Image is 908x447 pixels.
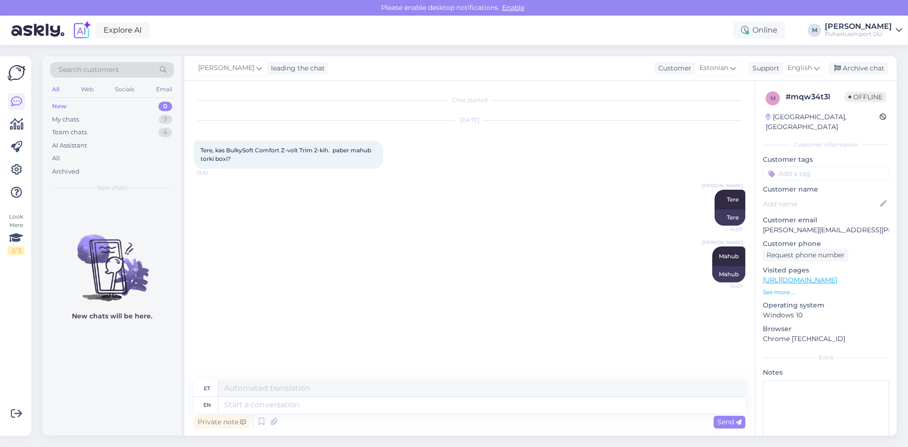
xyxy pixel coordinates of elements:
[8,64,26,82] img: Askly Logo
[59,65,119,75] span: Search customers
[763,310,889,320] p: Windows 10
[825,23,902,38] a: [PERSON_NAME]Puhastusimport OÜ
[763,140,889,149] div: Customer information
[763,155,889,165] p: Customer tags
[52,115,79,124] div: My chats
[655,63,691,73] div: Customer
[763,167,889,181] input: Add a tag
[763,249,848,262] div: Request phone number
[499,3,527,12] span: Enable
[72,20,92,40] img: explore-ai
[194,416,250,429] div: Private note
[763,353,889,362] div: Extra
[52,167,79,176] div: Archived
[763,300,889,310] p: Operating system
[158,128,172,137] div: 4
[158,102,172,111] div: 0
[829,62,888,75] div: Archive chat
[8,212,25,255] div: Look Here
[763,225,889,235] p: [PERSON_NAME][EMAIL_ADDRESS][PERSON_NAME][DOMAIN_NAME]
[763,215,889,225] p: Customer email
[702,239,742,246] span: [PERSON_NAME]
[52,128,87,137] div: Team chats
[763,184,889,194] p: Customer name
[699,63,728,73] span: Estonian
[113,83,136,96] div: Socials
[749,63,779,73] div: Support
[707,226,742,233] span: 14:07
[763,288,889,297] p: See more ...
[201,147,373,162] span: Tere, kas BulkySoft Comfort Z-volt Trim 2-kih. paber mahub torki boxi?
[733,22,785,39] div: Online
[8,246,25,255] div: 2 / 3
[763,334,889,344] p: Chrome [TECHNICAL_ID]
[707,283,742,290] span: 14:07
[702,182,742,189] span: [PERSON_NAME]
[845,92,886,102] span: Offline
[194,96,745,105] div: Chat started
[770,95,776,102] span: m
[787,63,812,73] span: English
[204,380,210,396] div: et
[52,102,67,111] div: New
[52,154,60,163] div: All
[763,199,878,209] input: Add name
[203,397,211,413] div: en
[79,83,96,96] div: Web
[763,276,837,284] a: [URL][DOMAIN_NAME]
[96,22,150,38] a: Explore AI
[197,169,232,176] span: 13:32
[727,196,739,203] span: Tere
[154,83,174,96] div: Email
[808,24,821,37] div: M
[763,324,889,334] p: Browser
[50,83,61,96] div: All
[763,368,889,377] p: Notes
[198,63,254,73] span: [PERSON_NAME]
[763,239,889,249] p: Customer phone
[719,253,739,260] span: Mahub
[715,210,745,226] div: Tere
[786,91,845,103] div: # mqw34t3l
[97,184,127,192] span: New chats
[825,23,892,30] div: [PERSON_NAME]
[159,115,172,124] div: 7
[72,311,152,321] p: New chats will be here.
[194,116,745,124] div: [DATE]
[825,30,892,38] div: Puhastusimport OÜ
[43,218,182,303] img: No chats
[763,265,889,275] p: Visited pages
[766,112,880,132] div: [GEOGRAPHIC_DATA], [GEOGRAPHIC_DATA]
[52,141,87,150] div: AI Assistant
[712,266,745,282] div: Mahub
[267,63,325,73] div: leading the chat
[717,418,742,426] span: Send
